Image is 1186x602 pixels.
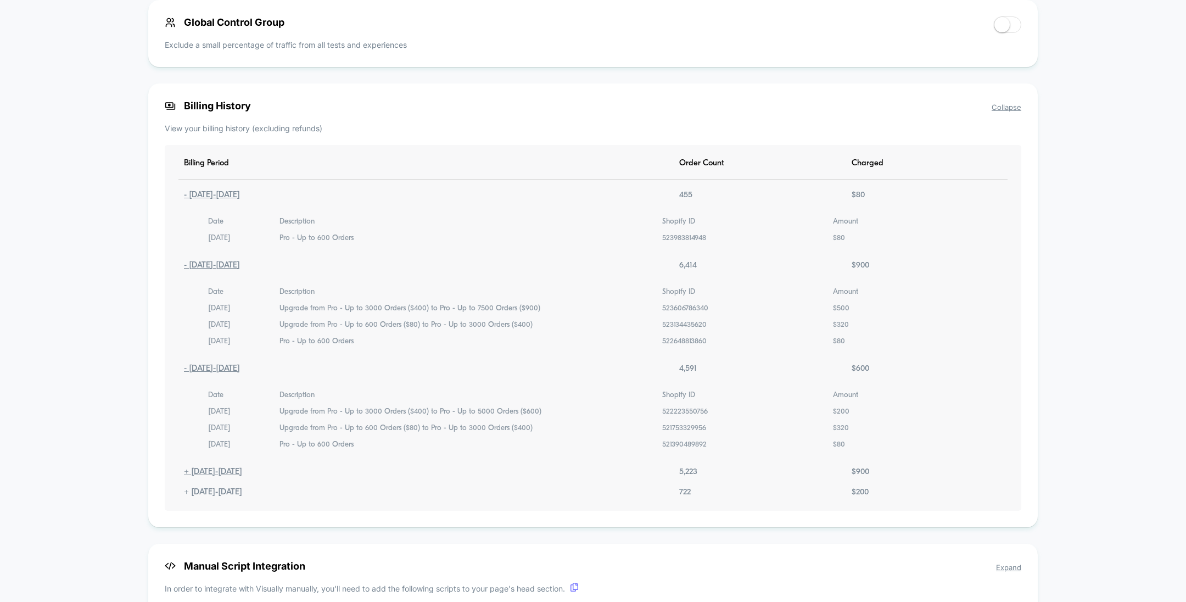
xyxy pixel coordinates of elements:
span: Expand [996,563,1021,572]
p: Exclude a small percentage of traffic from all tests and experiences [165,39,407,51]
div: $ 80 [833,233,845,244]
div: $ 600 [846,364,875,374]
span: Global Control Group [165,16,284,28]
div: - [DATE] - [DATE] [178,261,245,270]
div: Amount [833,216,858,227]
div: $ 80 [833,439,845,450]
div: [DATE] [208,233,231,244]
div: $ 200 [846,488,874,497]
div: 4,591 [674,364,702,374]
div: + [DATE] - [DATE] [178,467,248,477]
div: 523983814948 [662,233,706,244]
div: [DATE] [208,303,231,314]
div: $ 200 [833,406,849,417]
div: 523134435620 [662,320,707,331]
div: 5,223 [674,467,703,477]
div: Shopify ID [662,216,695,227]
div: $ 80 [833,336,845,347]
div: Date [208,390,223,401]
div: Amount [833,390,858,401]
div: 521753329956 [662,423,706,434]
div: Upgrade from Pro - Up to 600 Orders ($80) to Pro - Up to 3000 Orders ($400) [279,320,533,331]
div: Billing Period [178,159,234,168]
p: View your billing history (excluding refunds) [165,122,1021,134]
div: Pro - Up to 600 Orders [279,233,354,244]
div: Upgrade from Pro - Up to 600 Orders ($80) to Pro - Up to 3000 Orders ($400) [279,423,533,434]
span: Collapse [992,103,1021,112]
div: Upgrade from Pro - Up to 3000 Orders ($400) to Pro - Up to 5000 Orders ($600) [279,406,541,417]
div: $ 900 [846,467,875,477]
div: 522223550756 [662,406,708,417]
div: Date [208,216,223,227]
div: 722 [674,488,696,497]
div: [DATE] [208,320,231,331]
span: Billing History [165,100,1021,112]
span: Manual Script Integration [165,560,1021,572]
div: 455 [674,191,698,200]
div: Pro - Up to 600 Orders [279,336,354,347]
div: Amount [833,287,858,298]
div: Description [279,216,315,227]
p: In order to integrate with Visually manually, you'll need to add the following scripts to your pa... [165,583,1021,594]
div: [DATE] [208,406,231,417]
div: Shopify ID [662,287,695,298]
div: [DATE] [208,336,231,347]
div: Description [279,390,315,401]
div: 523606786340 [662,303,708,314]
div: Description [279,287,315,298]
div: Pro - Up to 600 Orders [279,439,354,450]
div: $ 500 [833,303,849,314]
div: Upgrade from Pro - Up to 3000 Orders ($400) to Pro - Up to 7500 Orders ($900) [279,303,540,314]
div: Charged [846,159,889,168]
div: $ 900 [846,261,875,270]
div: Order Count [674,159,730,168]
div: $ 320 [833,423,849,434]
div: + [DATE] - [DATE] [178,488,248,497]
div: Date [208,287,223,298]
div: - [DATE] - [DATE] [178,364,245,374]
div: 521390489892 [662,439,707,450]
div: 6,414 [674,261,702,270]
div: 522648813860 [662,336,707,347]
div: Shopify ID [662,390,695,401]
div: [DATE] [208,423,231,434]
div: - [DATE] - [DATE] [178,191,245,200]
div: $ 80 [846,191,870,200]
div: $ 320 [833,320,849,331]
div: [DATE] [208,439,231,450]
